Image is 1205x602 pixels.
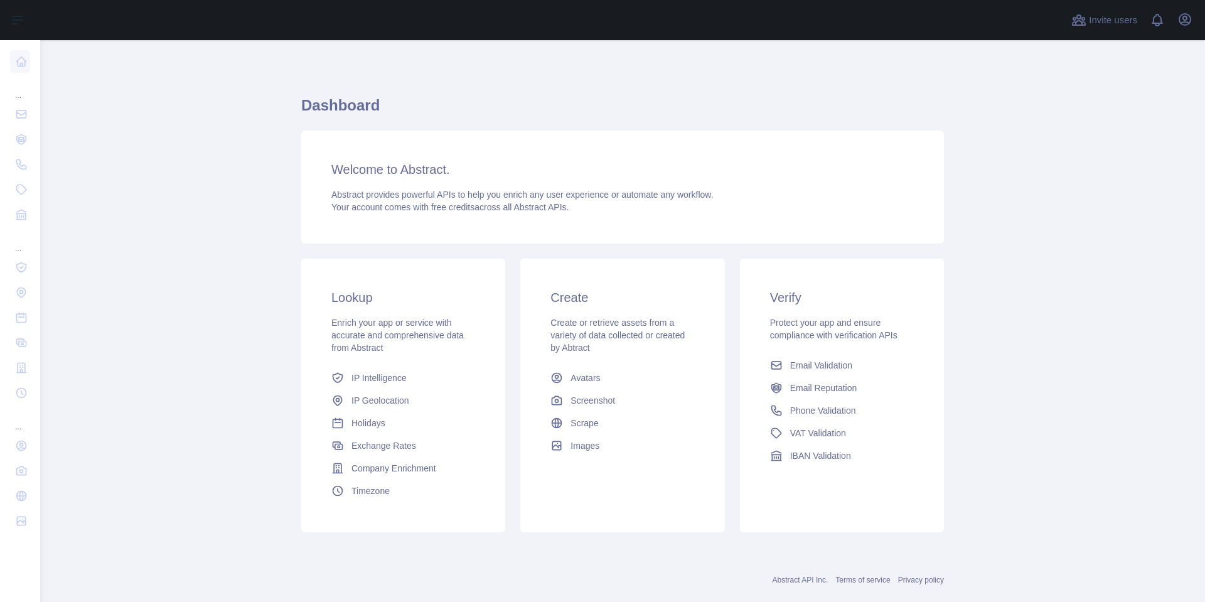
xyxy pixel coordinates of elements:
[351,462,436,475] span: Company Enrichment
[331,190,714,200] span: Abstract provides powerful APIs to help you enrich any user experience or automate any workflow.
[331,318,464,353] span: Enrich your app or service with accurate and comprehensive data from Abstract
[431,202,474,212] span: free credits
[765,422,919,444] a: VAT Validation
[326,457,480,480] a: Company Enrichment
[351,485,390,497] span: Timezone
[10,75,30,100] div: ...
[301,95,944,126] h1: Dashboard
[790,427,846,439] span: VAT Validation
[351,372,407,384] span: IP Intelligence
[765,399,919,422] a: Phone Validation
[898,576,944,584] a: Privacy policy
[765,377,919,399] a: Email Reputation
[790,359,852,372] span: Email Validation
[570,417,598,429] span: Scrape
[570,394,615,407] span: Screenshot
[326,434,480,457] a: Exchange Rates
[570,372,600,384] span: Avatars
[545,434,699,457] a: Images
[326,389,480,412] a: IP Geolocation
[550,318,685,353] span: Create or retrieve assets from a variety of data collected or created by Abtract
[770,289,914,306] h3: Verify
[790,449,851,462] span: IBAN Validation
[835,576,890,584] a: Terms of service
[326,480,480,502] a: Timezone
[331,161,914,178] h3: Welcome to Abstract.
[545,367,699,389] a: Avatars
[351,394,409,407] span: IP Geolocation
[331,289,475,306] h3: Lookup
[10,228,30,254] div: ...
[790,404,856,417] span: Phone Validation
[550,289,694,306] h3: Create
[770,318,897,340] span: Protect your app and ensure compliance with verification APIs
[351,417,385,429] span: Holidays
[545,389,699,412] a: Screenshot
[326,367,480,389] a: IP Intelligence
[1089,13,1137,28] span: Invite users
[10,407,30,432] div: ...
[1069,10,1140,30] button: Invite users
[326,412,480,434] a: Holidays
[331,202,569,212] span: Your account comes with across all Abstract APIs.
[765,444,919,467] a: IBAN Validation
[545,412,699,434] a: Scrape
[570,439,599,452] span: Images
[790,382,857,394] span: Email Reputation
[773,576,828,584] a: Abstract API Inc.
[351,439,416,452] span: Exchange Rates
[765,354,919,377] a: Email Validation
